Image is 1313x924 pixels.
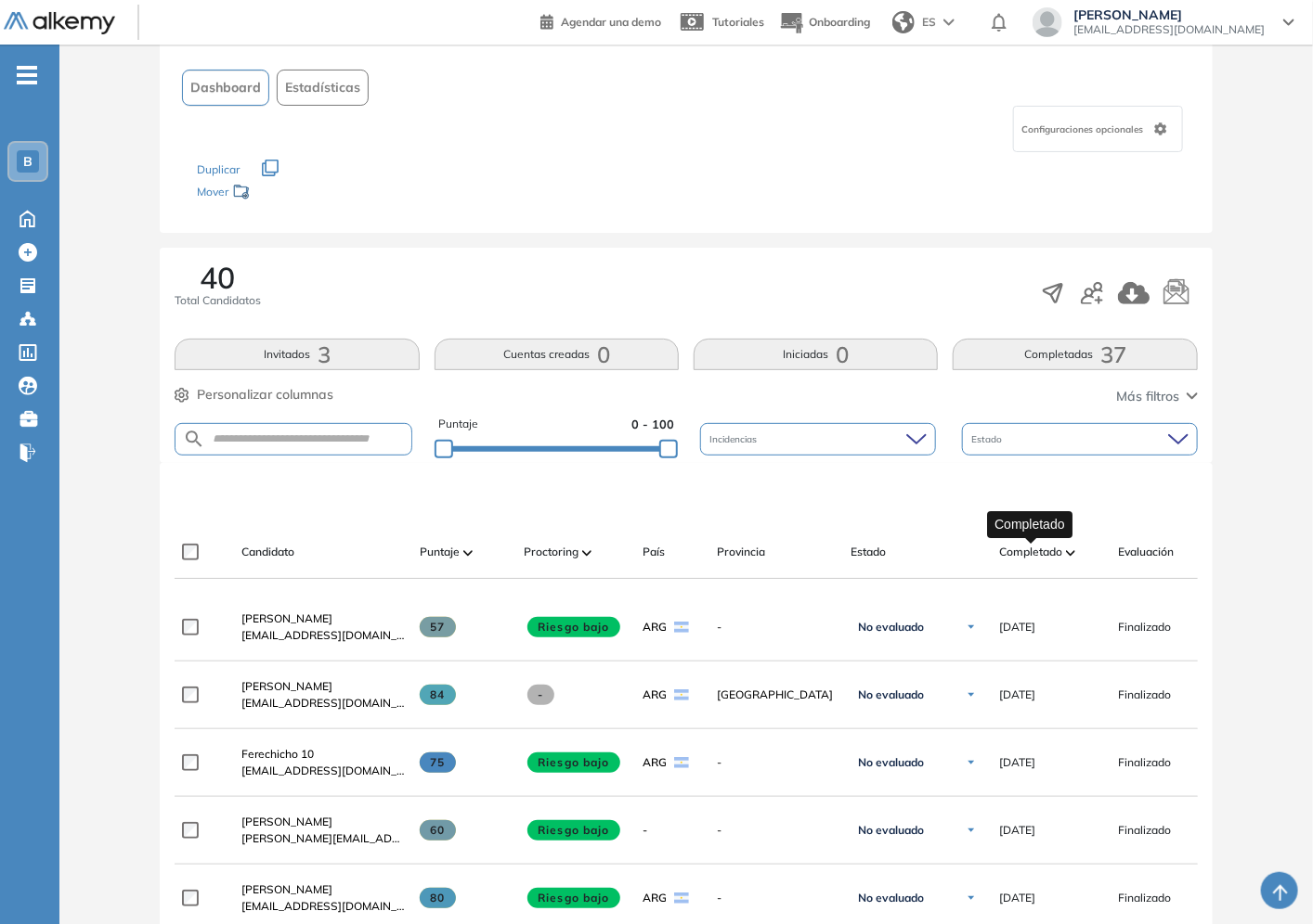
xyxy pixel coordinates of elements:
span: Estado [851,544,886,560]
img: arrow [943,19,955,26]
button: Cuentas creadas0 [435,339,679,370]
span: - [717,822,836,839]
div: Completado [987,511,1072,538]
span: Ferechicho 10 [241,747,314,761]
span: Riesgo bajo [527,752,620,773]
span: Duplicar [197,162,240,176]
div: Incidencias [700,423,936,456]
span: Candidato [241,544,294,560]
span: ES [922,14,936,31]
span: ARG [643,687,667,703]
span: Estadísticas [285,78,360,97]
span: - [643,822,647,839]
span: Onboarding [809,15,870,29]
span: 80 [420,888,456,908]
span: Finalizado [1118,754,1171,771]
span: 0 - 100 [631,416,674,433]
span: [DATE] [999,754,1035,771]
button: Iniciadas0 [694,339,938,370]
img: [missing "en.ARROW_ALT" translation] [582,550,591,556]
span: Proctoring [524,544,578,560]
span: [PERSON_NAME][EMAIL_ADDRESS][PERSON_NAME][DOMAIN_NAME] [241,830,405,847]
div: Estado [962,423,1198,456]
img: [missing "en.ARROW_ALT" translation] [1066,550,1075,556]
span: Completado [999,544,1062,560]
span: [EMAIL_ADDRESS][DOMAIN_NAME] [241,695,405,712]
img: [missing "en.ARROW_ALT" translation] [463,550,473,556]
span: - [717,890,836,906]
span: Agendar una demo [561,15,661,29]
span: 60 [420,820,456,841]
span: No evaluado [858,823,924,838]
span: - [717,754,836,771]
img: Logo [4,12,115,35]
span: Finalizado [1118,822,1171,839]
span: 57 [420,617,456,637]
span: Provincia [717,544,765,560]
span: ARG [643,890,667,906]
a: [PERSON_NAME] [241,881,405,898]
span: [PERSON_NAME] [241,611,332,625]
a: [PERSON_NAME] [241,814,405,830]
span: 75 [420,752,456,773]
span: ARG [643,619,667,635]
span: País [643,544,665,560]
span: Incidencias [709,432,760,446]
img: ARG [674,757,689,768]
img: ARG [674,892,689,904]
img: world [892,11,915,33]
span: No evaluado [858,755,924,770]
a: Ferechicho 10 [241,746,405,763]
button: Invitados3 [175,339,419,370]
span: 84 [420,685,456,705]
span: - [717,619,836,635]
i: - [17,73,37,77]
span: Riesgo bajo [527,888,620,908]
img: SEARCH_ALT [183,428,205,451]
img: Ícono de flecha [966,825,977,836]
span: Finalizado [1118,687,1171,703]
span: Tutoriales [712,15,764,29]
span: Finalizado [1118,890,1171,906]
iframe: Chat Widget [1220,835,1313,924]
a: [PERSON_NAME] [241,678,405,695]
span: Personalizar columnas [197,385,333,404]
img: Ícono de flecha [966,689,977,700]
a: [PERSON_NAME] [241,610,405,627]
button: Más filtros [1116,387,1198,406]
span: Evaluación [1118,544,1174,560]
span: [PERSON_NAME] [241,882,332,896]
span: Puntaje [438,416,478,433]
span: [PERSON_NAME] [241,815,332,828]
span: B [23,154,32,169]
button: Onboarding [779,3,870,43]
span: Dashboard [190,78,261,97]
span: [DATE] [999,890,1035,906]
span: ARG [643,754,667,771]
span: [GEOGRAPHIC_DATA] [717,687,836,703]
div: Mover [197,176,383,211]
span: Riesgo bajo [527,820,620,841]
img: Ícono de flecha [966,892,977,904]
span: Total Candidatos [175,292,261,309]
span: Puntaje [420,544,460,560]
div: Configuraciones opcionales [1013,106,1183,152]
span: [EMAIL_ADDRESS][DOMAIN_NAME] [241,898,405,915]
img: Ícono de flecha [966,622,977,633]
span: [PERSON_NAME] [241,679,332,693]
span: Más filtros [1116,387,1179,406]
span: Estado [971,432,1006,446]
span: Configuraciones opcionales [1021,122,1147,136]
button: Completadas37 [953,339,1197,370]
img: ARG [674,689,689,700]
button: Dashboard [182,70,269,106]
span: [EMAIL_ADDRESS][DOMAIN_NAME] [1073,22,1265,37]
span: [DATE] [999,822,1035,839]
img: Ícono de flecha [966,757,977,768]
span: [DATE] [999,619,1035,635]
img: ARG [674,622,689,633]
span: [EMAIL_ADDRESS][DOMAIN_NAME] [241,763,405,779]
button: Personalizar columnas [175,385,333,404]
span: No evaluado [858,891,924,905]
span: No evaluado [858,687,924,702]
